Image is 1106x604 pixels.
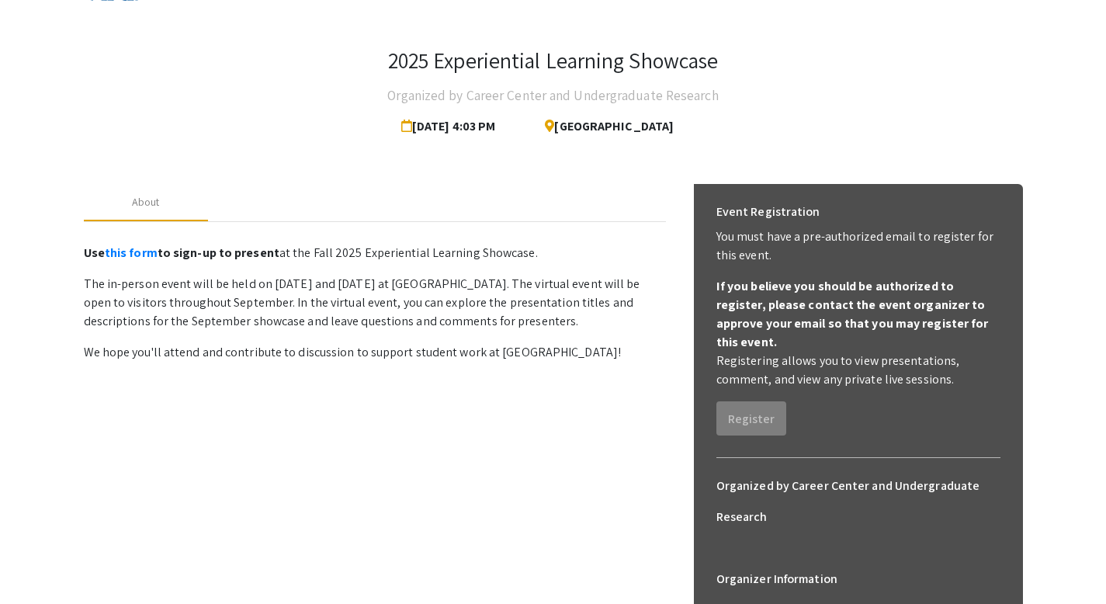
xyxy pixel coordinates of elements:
[716,227,1000,265] p: You must have a pre-authorized email to register for this event.
[132,194,160,210] div: About
[532,111,674,142] span: [GEOGRAPHIC_DATA]
[716,401,786,436] button: Register
[84,275,666,331] p: The in-person event will be held on [DATE] and [DATE] at [GEOGRAPHIC_DATA]. The virtual event wil...
[84,244,666,262] p: at the Fall 2025 Experiential Learning Showcase.
[105,245,158,261] a: this form
[12,534,66,592] iframe: Chat
[84,245,279,261] strong: Use to sign-up to present
[716,196,820,227] h6: Event Registration
[401,111,502,142] span: [DATE] 4:03 PM
[387,80,718,111] h4: Organized by Career Center and Undergraduate Research
[716,278,989,350] b: If you believe you should be authorized to register, please contact the event organizer to approv...
[716,564,1000,595] h6: Organizer Information
[716,470,1000,533] h6: Organized by Career Center and Undergraduate Research
[388,47,719,74] h3: 2025 Experiential Learning Showcase
[84,343,666,362] p: We hope you'll attend and contribute to discussion to support student work at [GEOGRAPHIC_DATA]!
[716,352,1000,389] p: Registering allows you to view presentations, comment, and view any private live sessions.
